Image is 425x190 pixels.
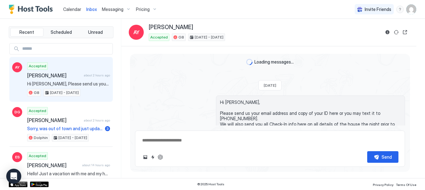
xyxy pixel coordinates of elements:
a: App Store [9,182,27,187]
span: © 2025 Host Tools [197,182,224,186]
span: Accepted [29,63,46,69]
span: about 2 hours ago [84,118,110,122]
span: about 14 hours ago [82,163,110,167]
span: AY [15,64,20,70]
a: Google Play Store [30,182,49,187]
div: loading [246,59,252,65]
div: User profile [406,4,416,14]
button: Upload image [142,153,149,161]
span: Accepted [150,34,168,40]
span: G8 [34,90,39,95]
a: Calendar [63,6,81,13]
input: Input Field [20,44,112,54]
span: [PERSON_NAME] [27,162,80,168]
span: Loading messages... [254,59,294,65]
span: [DATE] - [DATE] [50,90,79,95]
span: AY [133,28,139,36]
button: ChatGPT Auto Reply [157,153,164,161]
button: Send [367,151,398,163]
span: Pricing [136,7,150,12]
button: Unread [79,28,112,37]
span: ES [15,154,20,160]
button: Scheduled [45,28,78,37]
span: Hi [PERSON_NAME], Please send us your email address and copy of your ID here or you may text it t... [220,100,401,132]
a: Host Tools Logo [9,5,56,14]
button: Sync reservation [392,28,400,36]
span: Terms Of Use [396,183,416,187]
span: Hello! Just a vacation with me and my husband! [27,171,110,177]
span: about 2 hours ago [84,73,110,77]
button: Reservation information [384,28,391,36]
button: Open reservation [401,28,409,36]
span: Messaging [102,7,123,12]
span: Hi [PERSON_NAME], Please send us your email address and copy of your ID here or you may text it t... [27,81,110,87]
button: Quick reply [149,153,157,161]
span: Sorry, was out of town and just updated it :) [27,126,102,131]
span: Dolphin [34,135,48,141]
span: Calendar [63,7,81,12]
div: Open Intercom Messenger [6,169,21,184]
span: G8 [178,34,184,40]
div: tab-group [9,26,113,38]
span: Scheduled [51,29,72,35]
span: Privacy Policy [373,183,393,187]
span: [PERSON_NAME] [27,117,81,123]
span: [DATE] - [DATE] [195,34,223,40]
button: Recent [10,28,43,37]
div: Send [382,154,392,160]
span: Unread [88,29,103,35]
span: [DATE] - [DATE] [58,135,87,141]
span: 3 [106,126,109,131]
span: [PERSON_NAME] [27,72,81,79]
div: menu [396,6,404,13]
span: [DATE] [264,83,276,88]
span: Inbox [86,7,97,12]
span: Recent [19,29,34,35]
span: [PERSON_NAME] [149,24,193,31]
span: Accepted [29,108,46,114]
a: Terms Of Use [396,181,416,187]
span: Invite Friends [365,7,391,12]
span: DG [14,109,20,115]
a: Privacy Policy [373,181,393,187]
a: Inbox [86,6,97,13]
span: Accepted [29,153,46,159]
